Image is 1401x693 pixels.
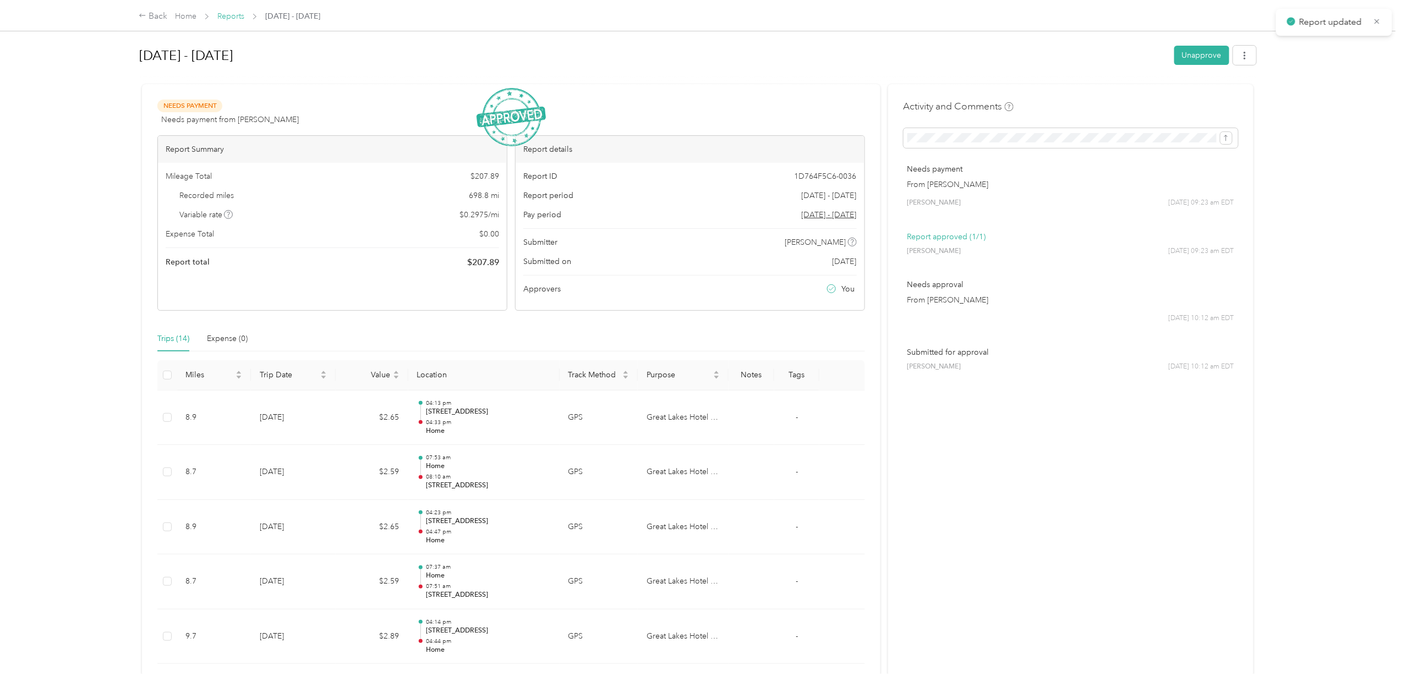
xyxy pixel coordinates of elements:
[177,609,251,664] td: 9.7
[336,609,408,664] td: $2.89
[907,179,1234,190] p: From [PERSON_NAME]
[177,554,251,609] td: 8.7
[560,554,638,609] td: GPS
[802,190,857,201] span: [DATE] - [DATE]
[177,500,251,555] td: 8.9
[796,467,798,476] span: -
[426,637,550,645] p: 04:44 pm
[426,481,550,491] p: [STREET_ADDRESS]
[523,256,571,267] span: Submitted on
[523,237,557,248] span: Submitter
[426,626,550,636] p: [STREET_ADDRESS]
[336,500,408,555] td: $2.65
[236,369,242,376] span: caret-up
[179,190,234,201] span: Recorded miles
[907,231,1234,243] p: Report approved (1/1)
[1169,362,1234,372] span: [DATE] 10:12 am EDT
[177,445,251,500] td: 8.7
[426,399,550,407] p: 04:13 pm
[713,374,720,381] span: caret-down
[907,279,1234,290] p: Needs approval
[1169,246,1234,256] span: [DATE] 09:23 am EDT
[523,209,561,221] span: Pay period
[523,170,557,182] span: Report ID
[426,571,550,581] p: Home
[638,360,729,391] th: Purpose
[320,374,327,381] span: caret-down
[157,100,222,112] span: Needs Payment
[251,391,336,446] td: [DATE]
[1339,631,1401,693] iframe: Everlance-gr Chat Button Frame
[139,10,167,23] div: Back
[251,609,336,664] td: [DATE]
[426,461,550,471] p: Home
[426,590,550,600] p: [STREET_ADDRESS]
[796,576,798,586] span: -
[177,360,251,391] th: Miles
[907,246,961,256] span: [PERSON_NAME]
[260,370,318,380] span: Trip Date
[568,370,621,380] span: Track Method
[516,136,864,163] div: Report details
[1174,46,1229,65] button: Unapprove
[638,391,729,446] td: Great Lakes Hotel Supply Co.
[560,500,638,555] td: GPS
[469,190,499,201] span: 698.8 mi
[166,170,212,182] span: Mileage Total
[833,256,857,267] span: [DATE]
[802,209,857,221] span: Go to pay period
[186,370,233,380] span: Miles
[217,12,244,21] a: Reports
[426,645,550,655] p: Home
[622,369,629,376] span: caret-up
[560,609,638,664] td: GPS
[166,256,210,268] span: Report total
[467,256,499,269] span: $ 207.89
[523,190,573,201] span: Report period
[638,500,729,555] td: Great Lakes Hotel Supply Co.
[560,391,638,446] td: GPS
[470,170,499,182] span: $ 207.89
[729,360,774,391] th: Notes
[426,426,550,436] p: Home
[1169,313,1234,323] span: [DATE] 10:12 am EDT
[795,170,857,182] span: 1D764F5C6-0036
[796,631,798,641] span: -
[426,618,550,626] p: 04:14 pm
[408,360,560,391] th: Location
[344,370,391,380] span: Value
[560,445,638,500] td: GPS
[907,163,1234,175] p: Needs payment
[336,391,408,446] td: $2.65
[426,454,550,461] p: 07:53 am
[251,500,336,555] td: [DATE]
[426,473,550,481] p: 08:10 am
[265,10,320,22] span: [DATE] - [DATE]
[774,360,819,391] th: Tags
[904,100,1014,113] h4: Activity and Comments
[426,563,550,571] p: 07:37 am
[713,369,720,376] span: caret-up
[426,528,550,536] p: 04:47 pm
[393,369,399,376] span: caret-up
[251,445,336,500] td: [DATE]
[907,362,961,372] span: [PERSON_NAME]
[560,360,638,391] th: Track Method
[166,228,214,240] span: Expense Total
[907,294,1234,306] p: From [PERSON_NAME]
[907,198,961,208] span: [PERSON_NAME]
[426,536,550,546] p: Home
[523,283,561,295] span: Approvers
[638,554,729,609] td: Great Lakes Hotel Supply Co.
[139,42,1166,69] h1: Aug 1 - 31, 2025
[336,445,408,500] td: $2.59
[179,209,233,221] span: Variable rate
[320,369,327,376] span: caret-up
[1169,198,1234,208] span: [DATE] 09:23 am EDT
[426,516,550,526] p: [STREET_ADDRESS]
[796,413,798,422] span: -
[785,237,846,248] span: [PERSON_NAME]
[426,509,550,516] p: 04:23 pm
[647,370,711,380] span: Purpose
[158,136,507,163] div: Report Summary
